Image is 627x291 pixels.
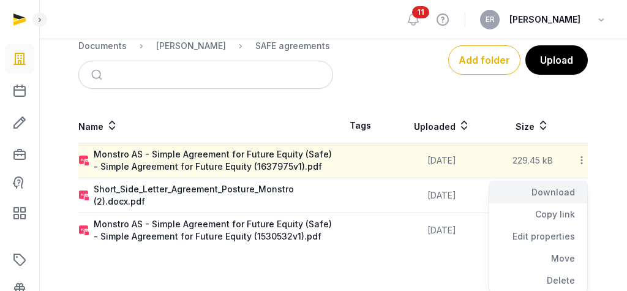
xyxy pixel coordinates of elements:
div: Copy link [489,203,587,225]
div: Short_Side_Letter_Agreement_Posture_Monstro (2).docx.pdf [94,183,332,208]
td: 249.57 kB [496,178,569,213]
button: ER [480,10,500,29]
th: Name [78,108,333,143]
nav: Breadcrumb [78,31,333,61]
img: pdf-locked.svg [79,191,89,200]
div: Download [489,181,587,203]
div: Documents [78,40,127,52]
th: Tags [333,108,388,143]
div: [PERSON_NAME] [156,40,226,52]
span: ER [486,16,495,23]
div: Move [489,248,587,270]
iframe: Chat Widget [566,232,627,291]
button: Upload [525,45,588,75]
div: Edit properties [489,225,587,248]
span: [DATE] [427,155,456,165]
button: Submit [84,61,113,88]
div: SAFE agreements [255,40,330,52]
span: 11 [412,6,429,18]
span: [DATE] [427,225,456,235]
td: 229.45 kB [496,143,569,178]
span: [DATE] [427,190,456,200]
div: Kontrollprogram for chat [566,232,627,291]
th: Uploaded [388,108,496,143]
span: [PERSON_NAME] [509,12,580,27]
div: Monstro AS - Simple Agreement for Future Equity (Safe) - Simple Agreement for Future Equity (1637... [94,148,332,173]
img: pdf-locked.svg [79,156,89,165]
button: Add folder [448,45,520,75]
div: Monstro AS - Simple Agreement for Future Equity (Safe) - Simple Agreement for Future Equity (1530... [94,218,332,243]
img: pdf-locked.svg [79,225,89,235]
th: Size [496,108,569,143]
